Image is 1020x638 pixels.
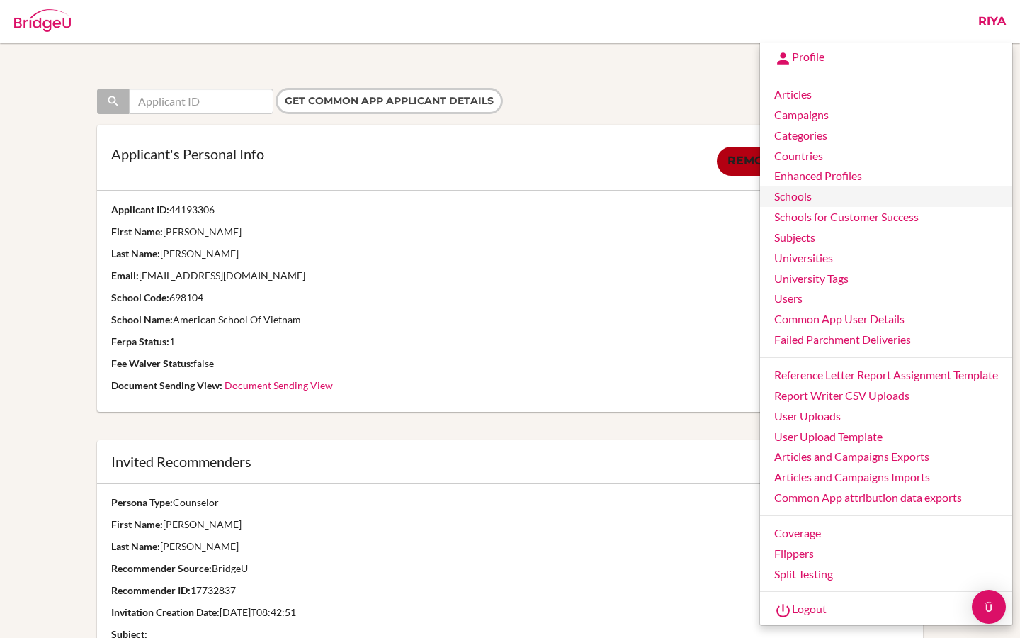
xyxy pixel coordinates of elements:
a: Common App attribution data exports [760,488,1012,508]
a: Failed Parchment Deliveries [760,330,1012,350]
p: [PERSON_NAME] [111,539,909,554]
strong: Persona Type: [111,496,173,508]
a: Remove external invites [717,147,909,176]
strong: School Code: [111,291,169,303]
a: Subjects [760,228,1012,248]
strong: Document Sending View: [111,379,222,391]
p: [PERSON_NAME] [111,517,909,532]
a: Universities [760,248,1012,269]
a: Split Testing [760,564,1012,585]
div: Open Intercom Messenger [972,590,1006,624]
p: BridgeU [111,561,909,576]
img: Bridge-U [14,9,71,32]
a: User Uploads [760,406,1012,427]
p: 1 [111,335,909,349]
a: University Tags [760,269,1012,289]
p: Counselor [111,496,909,510]
a: Categories [760,125,1012,146]
a: Schools [760,186,1012,207]
p: [PERSON_NAME] [111,247,909,261]
p: [DATE]T08:42:51 [111,605,909,620]
strong: Applicant ID: [111,203,169,216]
p: 44193306 [111,203,909,217]
p: Applicant's Personal Info [111,147,264,161]
a: Articles [760,84,1012,105]
p: 698104 [111,291,909,305]
input: Applicant ID [129,89,273,114]
a: Profile [760,47,1012,69]
a: Report Writer CSV Uploads [760,386,1012,406]
div: Admin: Common App User Details [85,11,310,32]
ul: Riya [759,43,1013,626]
strong: Recommender Source: [111,562,212,574]
a: Enhanced Profiles [760,166,1012,186]
a: User Upload Template [760,427,1012,447]
a: Users [760,289,1012,309]
strong: School Name: [111,313,173,325]
a: Articles and Campaigns Imports [760,467,1012,488]
strong: First Name: [111,518,163,530]
p: [PERSON_NAME] [111,225,909,239]
a: Reference Letter Report Assignment Template [760,365,1012,386]
strong: Fee Waiver Status: [111,357,193,369]
strong: Recommender ID: [111,584,191,596]
a: Coverage [760,523,1012,544]
a: Campaigns [760,105,1012,125]
p: false [111,357,909,371]
strong: Last Name: [111,540,160,552]
strong: Last Name: [111,247,160,259]
a: Document Sending View [225,379,333,391]
input: Get Common App applicant details [276,88,503,114]
a: Flippers [760,544,1012,564]
div: Invited Recommenders [111,454,909,469]
a: Common App User Details [760,309,1012,330]
strong: Invitation Creation Date: [111,606,220,618]
a: Countries [760,146,1012,167]
a: Schools for Customer Success [760,207,1012,228]
p: 17732837 [111,583,909,598]
a: Logout [760,599,1012,622]
strong: First Name: [111,225,163,237]
p: [EMAIL_ADDRESS][DOMAIN_NAME] [111,269,909,283]
p: American School Of Vietnam [111,313,909,327]
strong: Email: [111,269,139,281]
a: Articles and Campaigns Exports [760,447,1012,467]
strong: Ferpa Status: [111,335,169,347]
